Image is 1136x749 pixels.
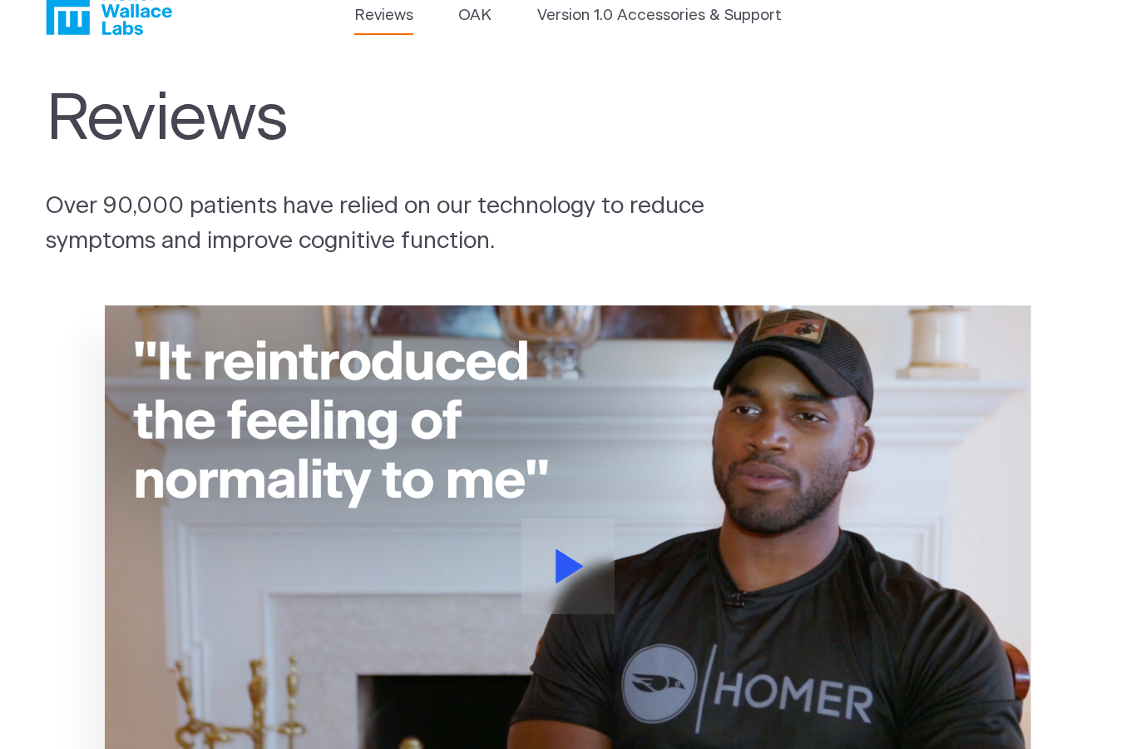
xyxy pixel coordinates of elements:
h1: Reviews [46,82,738,158]
svg: Play [556,549,584,583]
a: Version 1.0 Accessories & Support [537,4,782,27]
a: Reviews [354,4,413,27]
a: OAK [458,4,491,27]
p: Over 90,000 patients have relied on our technology to reduce symptoms and improve cognitive funct... [46,190,773,260]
